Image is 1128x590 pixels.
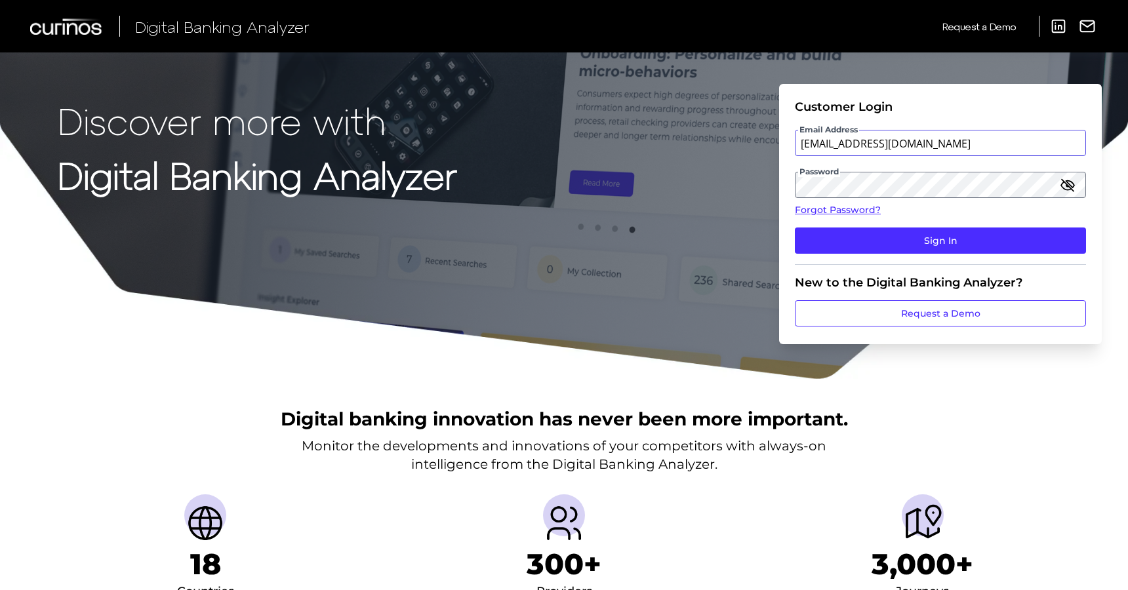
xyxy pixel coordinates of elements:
h1: 300+ [527,547,601,581]
span: Password [798,167,840,177]
p: Monitor the developments and innovations of your competitors with always-on intelligence from the... [302,437,826,473]
div: New to the Digital Banking Analyzer? [795,275,1086,290]
img: Providers [543,502,585,544]
h2: Digital banking innovation has never been more important. [281,406,848,431]
div: Customer Login [795,100,1086,114]
span: Email Address [798,125,859,135]
h1: 18 [190,547,221,581]
span: Digital Banking Analyzer [135,17,310,36]
p: Discover more with [58,100,457,141]
strong: Digital Banking Analyzer [58,153,457,197]
button: Sign In [795,227,1086,254]
a: Forgot Password? [795,203,1086,217]
img: Countries [184,502,226,544]
a: Request a Demo [942,16,1016,37]
img: Journeys [902,502,944,544]
a: Request a Demo [795,300,1086,326]
h1: 3,000+ [872,547,973,581]
img: Curinos [30,18,104,35]
span: Request a Demo [942,21,1016,32]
